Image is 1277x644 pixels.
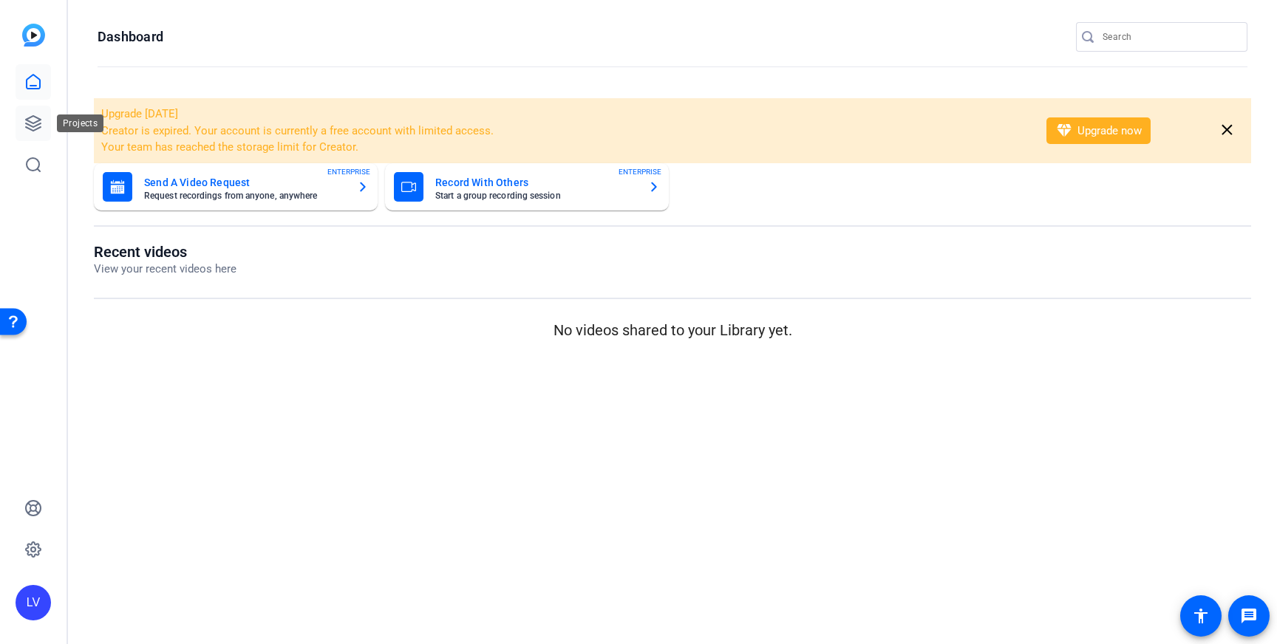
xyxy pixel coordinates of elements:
input: Search [1103,28,1236,46]
span: ENTERPRISE [327,166,370,177]
mat-card-subtitle: Request recordings from anyone, anywhere [144,191,345,200]
h1: Dashboard [98,28,163,46]
button: Upgrade now [1046,117,1151,144]
button: Send A Video RequestRequest recordings from anyone, anywhereENTERPRISE [94,163,378,210]
mat-icon: diamond [1055,122,1073,140]
p: No videos shared to your Library yet. [94,319,1251,341]
mat-card-subtitle: Start a group recording session [435,191,636,200]
span: Upgrade [DATE] [101,107,178,120]
mat-icon: accessibility [1192,607,1210,625]
p: View your recent videos here [94,261,236,278]
h1: Recent videos [94,243,236,261]
li: Your team has reached the storage limit for Creator. [101,139,1027,156]
img: blue-gradient.svg [22,24,45,47]
mat-icon: message [1240,607,1258,625]
mat-icon: close [1218,121,1236,140]
mat-card-title: Send A Video Request [144,174,345,191]
div: LV [16,585,51,620]
li: Creator is expired. Your account is currently a free account with limited access. [101,123,1027,140]
mat-card-title: Record With Others [435,174,636,191]
button: Record With OthersStart a group recording sessionENTERPRISE [385,163,669,210]
div: Projects [57,114,103,132]
span: ENTERPRISE [619,166,661,177]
